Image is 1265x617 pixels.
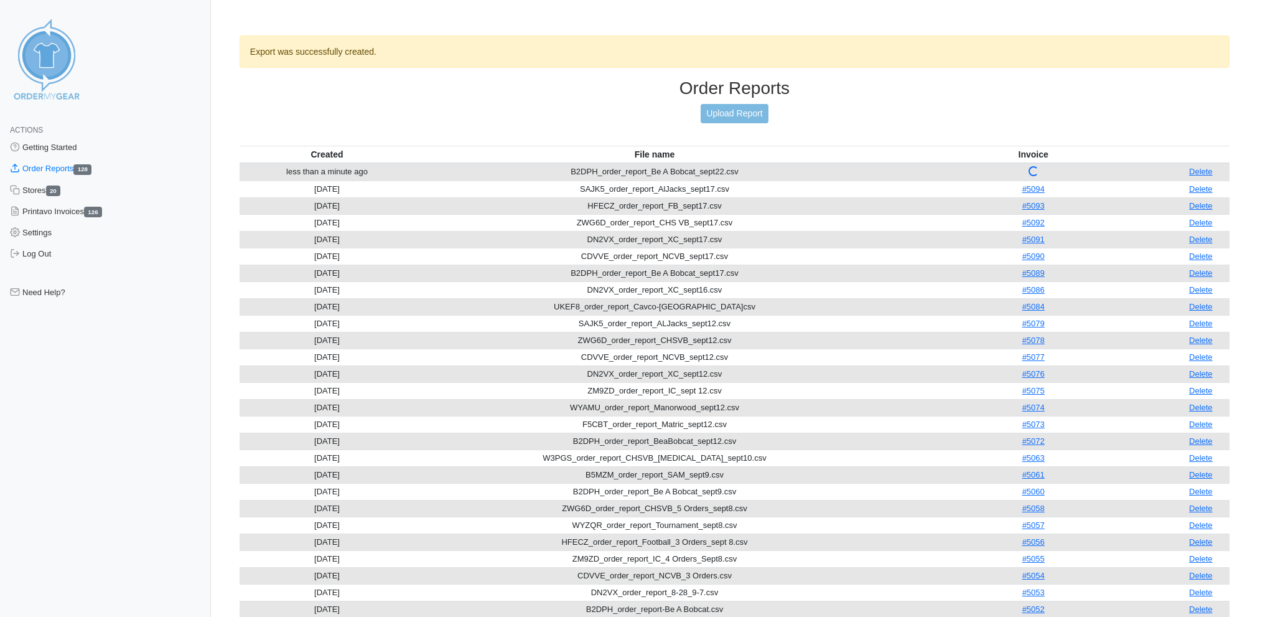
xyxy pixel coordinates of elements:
td: [DATE] [240,349,414,365]
a: Delete [1189,184,1213,194]
td: [DATE] [240,500,414,517]
td: [DATE] [240,450,414,466]
td: HFECZ_order_report_Football_3 Orders_sept 8.csv [414,534,895,550]
a: Upload Report [701,104,768,123]
span: 126 [84,207,102,217]
a: Delete [1189,386,1213,395]
a: Delete [1189,369,1213,379]
a: Delete [1189,571,1213,580]
a: Delete [1189,201,1213,210]
td: WYAMU_order_report_Manorwood_sept12.csv [414,399,895,416]
td: ZM9ZD_order_report_IC_4 Orders_Sept8.csv [414,550,895,567]
td: [DATE] [240,181,414,197]
a: #5075 [1022,386,1045,395]
a: #5072 [1022,436,1045,446]
td: ZWG6D_order_report_CHSVB_5 Orders_sept8.csv [414,500,895,517]
a: #5073 [1022,420,1045,429]
a: #5054 [1022,571,1045,580]
td: [DATE] [240,517,414,534]
td: CDVVE_order_report_NCVB_3 Orders.csv [414,567,895,584]
td: CDVVE_order_report_NCVB_sept12.csv [414,349,895,365]
a: Delete [1189,436,1213,446]
span: Actions [10,126,43,134]
a: #5084 [1022,302,1045,311]
td: W3PGS_order_report_CHSVB_[MEDICAL_DATA]_sept10.csv [414,450,895,466]
a: #5077 [1022,352,1045,362]
td: [DATE] [240,483,414,500]
td: B2DPH_order_report_Be A Bobcat_sept9.csv [414,483,895,500]
th: Created [240,146,414,163]
a: Delete [1189,605,1213,614]
td: [DATE] [240,382,414,399]
td: [DATE] [240,534,414,550]
td: [DATE] [240,416,414,433]
a: Delete [1189,554,1213,563]
td: [DATE] [240,248,414,265]
td: [DATE] [240,197,414,214]
td: ZWG6D_order_report_CHSVB_sept12.csv [414,332,895,349]
a: Delete [1189,352,1213,362]
td: WYZQR_order_report_Tournament_sept8.csv [414,517,895,534]
a: #5093 [1022,201,1045,210]
a: Delete [1189,319,1213,328]
td: [DATE] [240,433,414,450]
a: Delete [1189,420,1213,429]
td: [DATE] [240,466,414,483]
a: #5079 [1022,319,1045,328]
td: [DATE] [240,281,414,298]
a: Delete [1189,235,1213,244]
a: Delete [1189,302,1213,311]
a: #5092 [1022,218,1045,227]
a: Delete [1189,268,1213,278]
td: SAJK5_order_report_AlJacks_sept17.csv [414,181,895,197]
a: Delete [1189,453,1213,463]
td: [DATE] [240,399,414,416]
a: #5076 [1022,369,1045,379]
td: DN2VX_order_report_8-28_9-7.csv [414,584,895,601]
td: [DATE] [240,584,414,601]
a: #5086 [1022,285,1045,294]
td: B2DPH_order_report_Be A Bobcat_sept17.csv [414,265,895,281]
td: [DATE] [240,265,414,281]
a: #5056 [1022,537,1045,547]
a: Delete [1189,487,1213,496]
td: [DATE] [240,550,414,567]
span: 20 [46,186,61,196]
th: Invoice [895,146,1172,163]
td: DN2VX_order_report_XC_sept17.csv [414,231,895,248]
td: CDVVE_order_report_NCVB_sept17.csv [414,248,895,265]
a: #5094 [1022,184,1045,194]
td: DN2VX_order_report_XC_sept12.csv [414,365,895,382]
td: DN2VX_order_report_XC_sept16.csv [414,281,895,298]
a: Delete [1189,336,1213,345]
a: #5074 [1022,403,1045,412]
a: #5058 [1022,504,1045,513]
td: [DATE] [240,332,414,349]
a: Delete [1189,218,1213,227]
a: Delete [1189,285,1213,294]
td: HFECZ_order_report_FB_sept17.csv [414,197,895,214]
a: Delete [1189,588,1213,597]
td: [DATE] [240,365,414,382]
a: Delete [1189,403,1213,412]
a: #5052 [1022,605,1045,614]
a: #5060 [1022,487,1045,496]
a: #5055 [1022,554,1045,563]
td: UKEF8_order_report_Cavco-[GEOGRAPHIC_DATA]csv [414,298,895,315]
a: #5057 [1022,520,1045,530]
a: #5091 [1022,235,1045,244]
td: F5CBT_order_report_Matric_sept12.csv [414,416,895,433]
td: [DATE] [240,214,414,231]
a: Delete [1189,504,1213,513]
a: Delete [1189,520,1213,530]
td: B2DPH_order_report_BeaBobcat_sept12.csv [414,433,895,450]
td: [DATE] [240,315,414,332]
td: B2DPH_order_report_Be A Bobcat_sept22.csv [414,163,895,181]
th: File name [414,146,895,163]
td: B5MZM_order_report_SAM_sept9.csv [414,466,895,483]
a: Delete [1189,167,1213,176]
a: #5053 [1022,588,1045,597]
a: Delete [1189,537,1213,547]
a: Delete [1189,470,1213,479]
a: #5090 [1022,252,1045,261]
